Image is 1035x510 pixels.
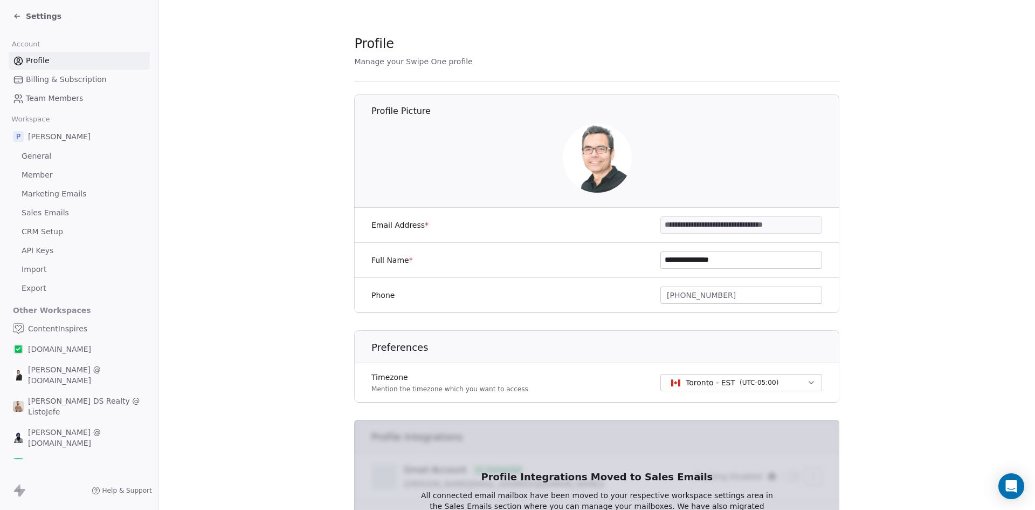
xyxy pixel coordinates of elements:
span: Workspace [7,111,54,127]
span: Manage your Swipe One profile [354,57,472,66]
h1: Profile Integrations Moved to Sales Emails [420,471,774,484]
a: Help & Support [92,486,152,495]
label: Timezone [371,372,528,383]
span: Other Workspaces [9,302,95,319]
a: CRM Setup [9,223,150,241]
span: [PERSON_NAME] @ [DOMAIN_NAME] [28,364,146,386]
img: Enrique-6s.jpg [563,124,632,193]
img: ContentInspires.com%20Icon.png [13,323,24,334]
span: Billing & Subscription [26,74,107,85]
span: [DOMAIN_NAME] [28,344,91,355]
span: Export [22,283,46,294]
span: ( UTC-05:00 ) [740,378,778,387]
span: Help & Support [102,486,152,495]
a: Member [9,166,150,184]
h1: Preferences [371,341,840,354]
span: General [22,151,51,162]
span: [PERSON_NAME] @ ListoJefe [28,458,135,469]
img: Daniel%20Simpson%20Social%20Media%20Profile%20Picture%201080x1080%20Option%201.png [13,401,24,412]
img: Gopal%20Ranu%20Profile%20Picture%201080x1080.png [13,432,24,443]
label: Full Name [371,255,413,266]
img: Alex%20Farcas%201080x1080.png [13,370,24,380]
span: Team Members [26,93,83,104]
span: P [13,131,24,142]
a: Billing & Subscription [9,71,150,89]
span: ContentInspires [28,323,87,334]
button: Toronto - EST(UTC-05:00) [660,374,822,391]
span: Profile [354,36,394,52]
h1: Profile Picture [371,105,840,117]
span: Member [22,169,53,181]
button: [PHONE_NUMBER] [660,287,822,304]
span: [PERSON_NAME] @ [DOMAIN_NAME] [28,427,146,448]
span: Import [22,264,46,275]
a: General [9,147,150,165]
span: [PHONE_NUMBER] [667,290,736,301]
span: Sales Emails [22,207,69,219]
a: Sales Emails [9,204,150,222]
img: ListoJefe.com%20icon%201080x1080%20Transparent-bg.png [13,344,24,355]
span: Settings [26,11,61,22]
label: Email Address [371,220,429,230]
a: Marketing Emails [9,185,150,203]
span: [PERSON_NAME] [28,131,91,142]
a: API Keys [9,242,150,260]
span: [PERSON_NAME] DS Realty @ ListoJefe [28,396,146,417]
p: Mention the timezone which you want to access [371,385,528,393]
a: Import [9,261,150,278]
a: Settings [13,11,61,22]
span: Marketing Emails [22,188,86,200]
div: Open Intercom Messenger [998,473,1024,499]
span: Profile [26,55,50,66]
label: Phone [371,290,395,301]
a: Team Members [9,90,150,107]
img: Enrique-6s-4-LJ.png [13,458,24,469]
span: API Keys [22,245,53,256]
span: CRM Setup [22,226,63,237]
span: Toronto - EST [686,377,735,388]
span: Account [7,36,45,52]
a: Profile [9,52,150,70]
a: Export [9,280,150,297]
